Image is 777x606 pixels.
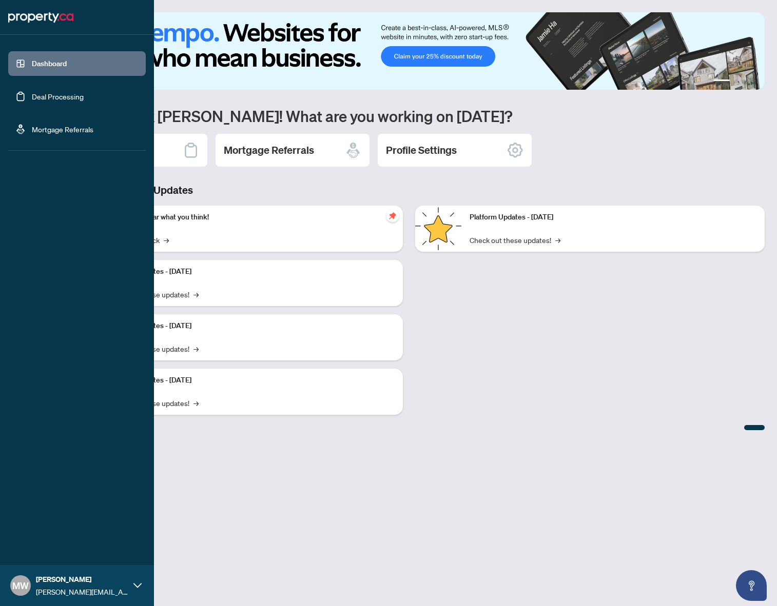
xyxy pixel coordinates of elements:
span: [PERSON_NAME][EMAIL_ADDRESS][PERSON_NAME][DOMAIN_NAME] [36,586,128,597]
a: Dashboard [32,59,67,68]
a: Check out these updates!→ [470,234,560,246]
a: Deal Processing [32,92,84,101]
span: → [164,234,169,246]
img: Platform Updates - June 23, 2025 [415,206,461,252]
span: [PERSON_NAME] [36,574,128,585]
img: Slide 0 [53,12,765,90]
img: logo [8,9,73,26]
h1: Welcome back [PERSON_NAME]! What are you working on [DATE]? [53,106,765,126]
button: 2 [734,79,738,84]
p: Platform Updates - [DATE] [108,266,395,277]
button: 1 [713,79,730,84]
span: → [193,397,199,409]
button: Open asap [736,570,767,601]
h2: Profile Settings [386,143,457,157]
a: Mortgage Referrals [32,125,93,134]
h2: Mortgage Referrals [224,143,314,157]
button: 3 [742,79,746,84]
p: Platform Updates - [DATE] [470,212,756,223]
button: 4 [750,79,754,84]
p: We want to hear what you think! [108,212,395,223]
span: → [193,343,199,354]
span: → [193,289,199,300]
h3: Brokerage & Industry Updates [53,183,765,197]
span: → [555,234,560,246]
span: MW [12,578,29,593]
p: Platform Updates - [DATE] [108,320,395,332]
p: Platform Updates - [DATE] [108,375,395,386]
span: pushpin [386,210,399,222]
